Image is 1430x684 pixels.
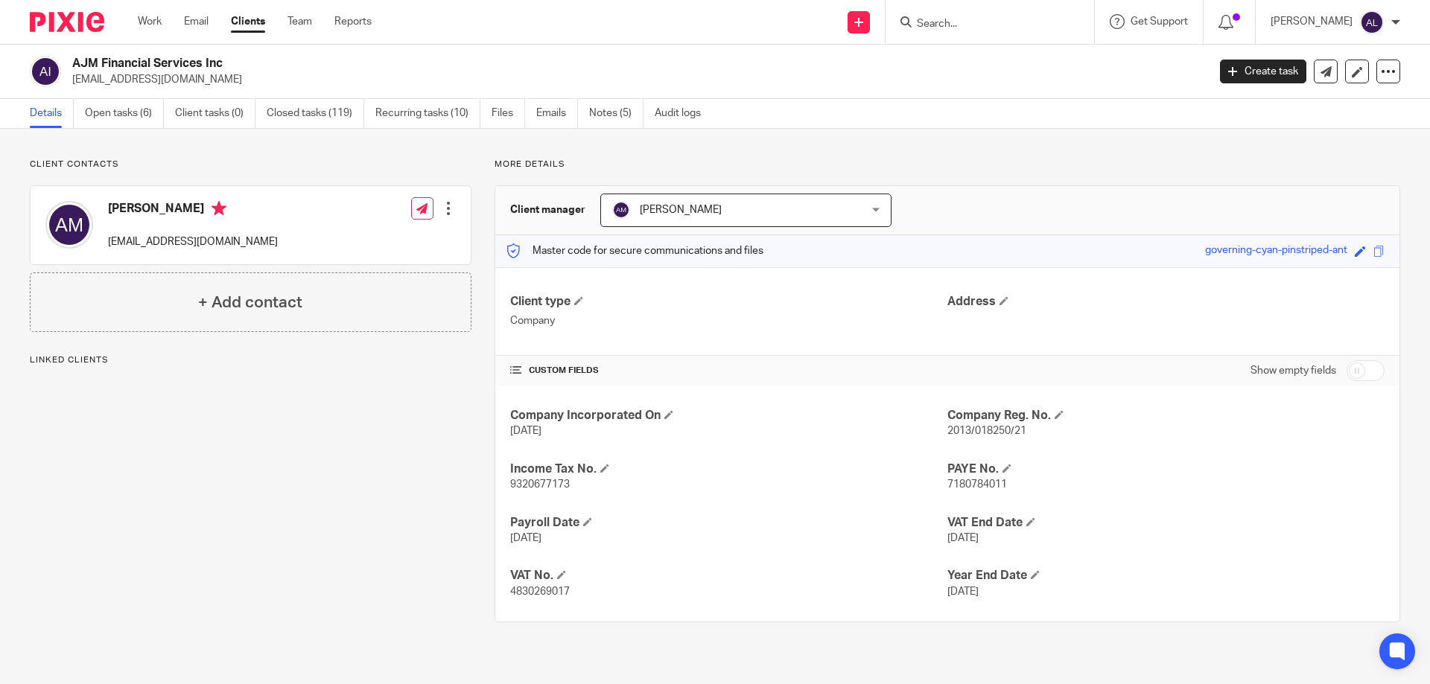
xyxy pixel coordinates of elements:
img: svg%3E [612,201,630,219]
h4: Payroll Date [510,515,947,531]
span: [DATE] [947,586,979,597]
span: [DATE] [510,533,541,543]
a: Work [138,14,162,29]
span: 7180784011 [947,479,1007,490]
span: Get Support [1131,16,1188,27]
a: Files [492,99,525,128]
a: Notes (5) [589,99,643,128]
span: [PERSON_NAME] [640,205,722,215]
span: [DATE] [947,533,979,543]
span: 9320677173 [510,479,570,490]
h4: Company Incorporated On [510,408,947,423]
a: Closed tasks (119) [267,99,364,128]
h4: Address [947,294,1385,310]
a: Create task [1220,60,1306,83]
label: Show empty fields [1251,363,1336,378]
h2: AJM Financial Services Inc [72,56,973,71]
img: svg%3E [1360,10,1384,34]
p: More details [495,159,1400,170]
p: Linked clients [30,354,471,366]
a: Email [184,14,209,29]
img: svg%3E [45,201,93,249]
h4: CUSTOM FIELDS [510,365,947,377]
h4: Client type [510,294,947,310]
i: Primary [212,201,226,216]
a: Client tasks (0) [175,99,255,128]
img: svg%3E [30,56,61,87]
h3: Client manager [510,202,585,217]
a: Team [287,14,312,29]
h4: Company Reg. No. [947,408,1385,423]
span: 4830269017 [510,586,570,597]
p: [PERSON_NAME] [1271,14,1353,29]
span: 2013/018250/21 [947,426,1026,436]
p: [EMAIL_ADDRESS][DOMAIN_NAME] [72,72,1198,87]
img: Pixie [30,12,104,32]
a: Details [30,99,74,128]
div: governing-cyan-pinstriped-ant [1205,243,1347,260]
h4: PAYE No. [947,461,1385,477]
a: Clients [231,14,265,29]
a: Recurring tasks (10) [375,99,480,128]
h4: + Add contact [198,291,302,314]
p: Client contacts [30,159,471,170]
a: Open tasks (6) [85,99,164,128]
h4: VAT End Date [947,515,1385,531]
p: Master code for secure communications and files [506,243,763,258]
a: Audit logs [655,99,712,128]
h4: [PERSON_NAME] [108,201,278,220]
h4: Year End Date [947,568,1385,584]
a: Emails [536,99,578,128]
input: Search [915,18,1049,31]
p: [EMAIL_ADDRESS][DOMAIN_NAME] [108,234,278,249]
p: Company [510,313,947,328]
h4: Income Tax No. [510,461,947,477]
h4: VAT No. [510,568,947,584]
span: [DATE] [510,426,541,436]
a: Reports [334,14,372,29]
